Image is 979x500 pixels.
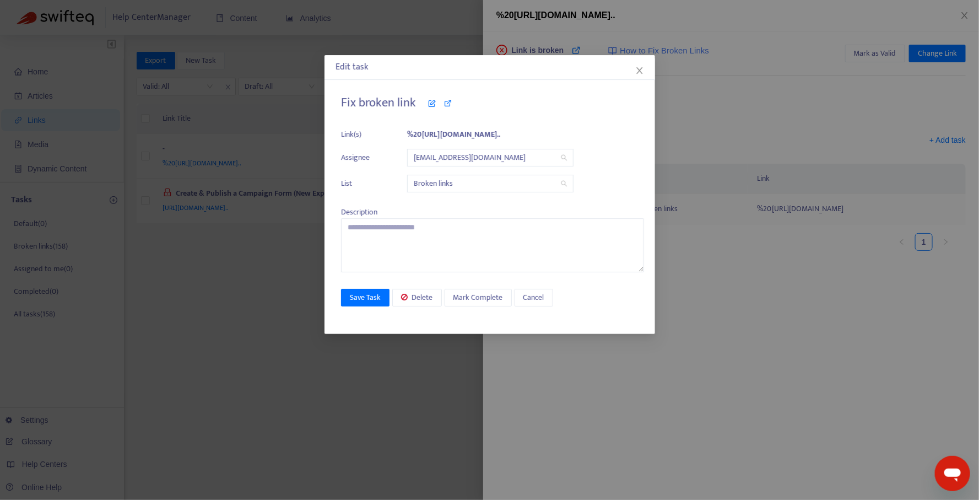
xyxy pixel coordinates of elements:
h4: Fix broken link [341,95,644,110]
span: search [561,154,567,161]
span: Assignee [341,152,380,164]
div: Edit task [336,61,644,74]
span: search [561,180,567,187]
span: Link(s) [341,128,380,141]
button: Delete [392,289,442,307]
span: Save Task [350,292,381,304]
button: Cancel [514,289,553,307]
span: List [341,178,380,190]
span: Broken links [414,175,567,192]
button: Mark Complete [444,289,511,307]
span: Mark Complete [453,292,502,304]
iframe: Button to launch messaging window [935,456,970,491]
span: Cancel [523,292,544,304]
span: gescolano@yoobic.com [414,149,567,166]
span: Delete [412,292,432,304]
span: Description [341,206,377,218]
button: Close [634,64,646,77]
button: Save Task [341,289,390,307]
b: %20[URL][DOMAIN_NAME].. [407,128,500,141]
span: close [635,66,644,75]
